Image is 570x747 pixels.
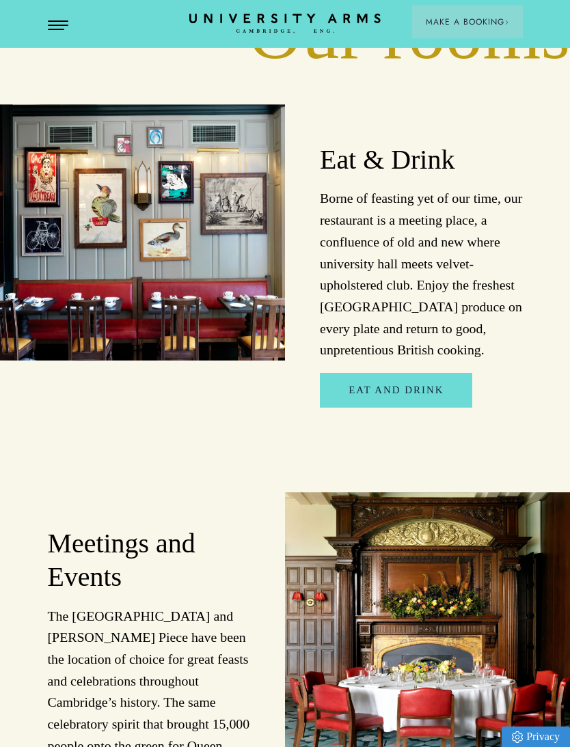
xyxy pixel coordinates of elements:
[320,143,523,177] h2: Eat & Drink
[48,20,68,31] button: Open Menu
[412,5,523,38] button: Make a BookingArrow icon
[48,527,251,593] h2: Meetings and Events
[512,731,523,743] img: Privacy
[320,373,472,407] a: Eat and Drink
[502,727,570,747] a: Privacy
[320,188,523,361] p: Borne of feasting yet of our time, our restaurant is a meeting place, a confluence of old and new...
[189,14,381,34] a: Home
[504,20,509,25] img: Arrow icon
[426,16,509,28] span: Make a Booking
